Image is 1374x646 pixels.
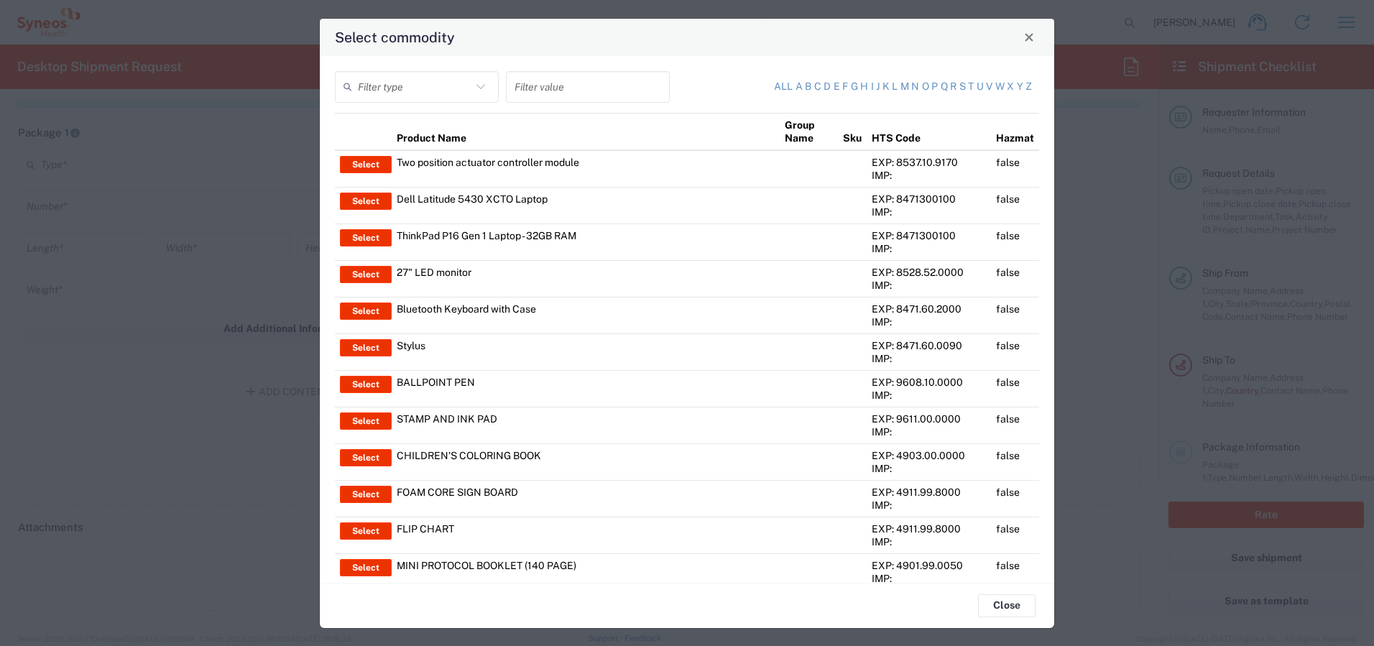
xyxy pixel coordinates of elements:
[340,376,392,393] button: Select
[340,339,392,356] button: Select
[911,80,919,94] a: n
[340,449,392,466] button: Select
[872,499,986,512] div: IMP:
[872,462,986,475] div: IMP:
[872,156,986,169] div: EXP: 8537.10.9170
[991,480,1039,517] td: false
[842,80,848,94] a: f
[876,80,880,94] a: j
[977,80,984,94] a: u
[867,113,991,150] th: HTS Code
[872,486,986,499] div: EXP: 4911.99.8000
[991,297,1039,333] td: false
[991,187,1039,223] td: false
[872,169,986,182] div: IMP:
[814,80,821,94] a: c
[392,113,780,150] th: Product Name
[340,193,392,210] button: Select
[340,229,392,246] button: Select
[872,315,986,328] div: IMP:
[872,352,986,365] div: IMP:
[872,376,986,389] div: EXP: 9608.10.0000
[838,113,867,150] th: Sku
[851,80,858,94] a: g
[978,594,1036,617] button: Close
[872,339,986,352] div: EXP: 8471.60.0090
[871,80,874,94] a: i
[392,187,780,223] td: Dell Latitude 5430 XCTO Laptop
[991,223,1039,260] td: false
[900,80,909,94] a: m
[805,80,811,94] a: b
[340,412,392,430] button: Select
[860,80,868,94] a: h
[392,443,780,480] td: CHILDREN'S COLORING BOOK
[1007,80,1014,94] a: x
[1025,80,1032,94] a: z
[392,517,780,553] td: FLIP CHART
[991,333,1039,370] td: false
[872,279,986,292] div: IMP:
[340,486,392,503] button: Select
[340,303,392,320] button: Select
[1017,80,1023,94] a: y
[872,412,986,425] div: EXP: 9611.00.0000
[872,572,986,585] div: IMP:
[991,113,1039,150] th: Hazmat
[941,80,948,94] a: q
[340,522,392,540] button: Select
[991,517,1039,553] td: false
[991,150,1039,188] td: false
[392,297,780,333] td: Bluetooth Keyboard with Case
[392,553,780,590] td: MINI PROTOCOL BOOKLET (140 PAGE)
[392,150,780,188] td: Two position actuator controller module
[986,80,992,94] a: v
[335,27,455,47] h4: Select commodity
[991,370,1039,407] td: false
[340,559,392,576] button: Select
[872,193,986,206] div: EXP: 8471300100
[796,80,803,94] a: a
[780,113,838,150] th: Group Name
[872,389,986,402] div: IMP:
[872,242,986,255] div: IMP:
[392,223,780,260] td: ThinkPad P16 Gen 1 Laptop - 32GB RAM
[995,80,1005,94] a: w
[340,156,392,173] button: Select
[872,229,986,242] div: EXP: 8471300100
[872,559,986,572] div: EXP: 4901.99.0050
[834,80,840,94] a: e
[872,449,986,462] div: EXP: 4903.00.0000
[931,80,938,94] a: p
[774,80,793,94] a: All
[340,266,392,283] button: Select
[872,303,986,315] div: EXP: 8471.60.2000
[991,553,1039,590] td: false
[872,522,986,535] div: EXP: 4911.99.8000
[872,425,986,438] div: IMP:
[950,80,956,94] a: r
[872,266,986,279] div: EXP: 8528.52.0000
[968,80,974,94] a: t
[392,370,780,407] td: BALLPOINT PEN
[392,260,780,297] td: 27" LED monitor
[991,260,1039,297] td: false
[392,333,780,370] td: Stylus
[392,407,780,443] td: STAMP AND INK PAD
[991,443,1039,480] td: false
[922,80,929,94] a: o
[872,535,986,548] div: IMP:
[991,407,1039,443] td: false
[892,80,898,94] a: l
[959,80,966,94] a: s
[872,206,986,218] div: IMP:
[1019,27,1039,47] button: Close
[882,80,890,94] a: k
[824,80,831,94] a: d
[392,480,780,517] td: FOAM CORE SIGN BOARD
